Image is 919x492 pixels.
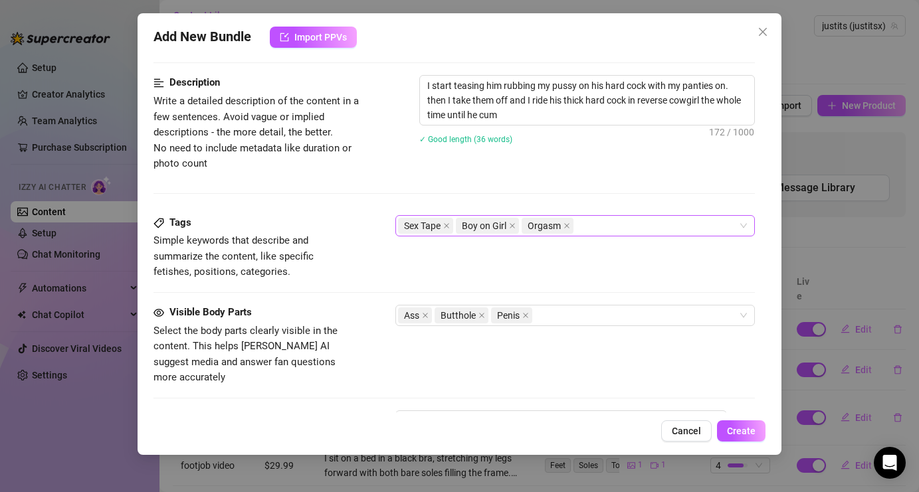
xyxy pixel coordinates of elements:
span: Import PPVs [294,32,347,42]
span: Penis [491,307,532,323]
span: close [422,312,429,319]
button: Cancel [661,420,712,442]
span: Orgasm [528,218,561,233]
span: import [280,33,289,42]
span: Select the body parts clearly visible in the content. This helps [PERSON_NAME] AI suggest media a... [153,325,338,384]
button: Import PPVs [270,27,357,48]
span: close [478,312,485,319]
span: message [153,410,164,426]
strong: Caption Example [169,412,244,424]
span: eye [153,307,164,318]
span: close [443,222,450,229]
span: Orgasm [522,218,573,234]
span: Close [752,27,773,37]
span: Simple keywords that describe and summarize the content, like specific fetishes, positions, categ... [153,234,314,278]
span: Ass [404,308,419,323]
span: Cancel [672,426,701,436]
strong: Visible Body Parts [169,306,252,318]
span: close [522,312,529,319]
span: Butthole [435,307,488,323]
textarea: REVERSE COWGIRL All you see is my hips grinding on top of you…and I’m not slowing down😈🔥 Think yo... [395,410,726,490]
span: close [509,222,516,229]
strong: Tags [169,216,191,228]
span: Sex Tape [404,218,441,233]
div: Open Intercom Messenger [874,447,906,479]
span: tag [153,218,164,228]
span: close [563,222,570,229]
button: Close [752,21,773,42]
span: Boy on Girl [462,218,506,233]
span: Ass [398,307,432,323]
span: Add New Bundle [153,27,251,48]
button: Create [717,420,766,442]
textarea: I start teasing him rubbing my pussy on his hard cock with my panties on. then I take them off an... [420,76,754,125]
span: ✓ Good length (36 words) [419,135,512,144]
span: Butthole [441,308,476,323]
span: Create [727,426,756,436]
span: Write a detailed description of the content in a few sentences. Avoid vague or implied descriptio... [153,95,359,169]
span: Penis [497,308,520,323]
span: Boy on Girl [456,218,519,234]
strong: Description [169,76,220,88]
span: close [758,27,768,37]
span: align-left [153,75,164,91]
span: Sex Tape [398,218,453,234]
